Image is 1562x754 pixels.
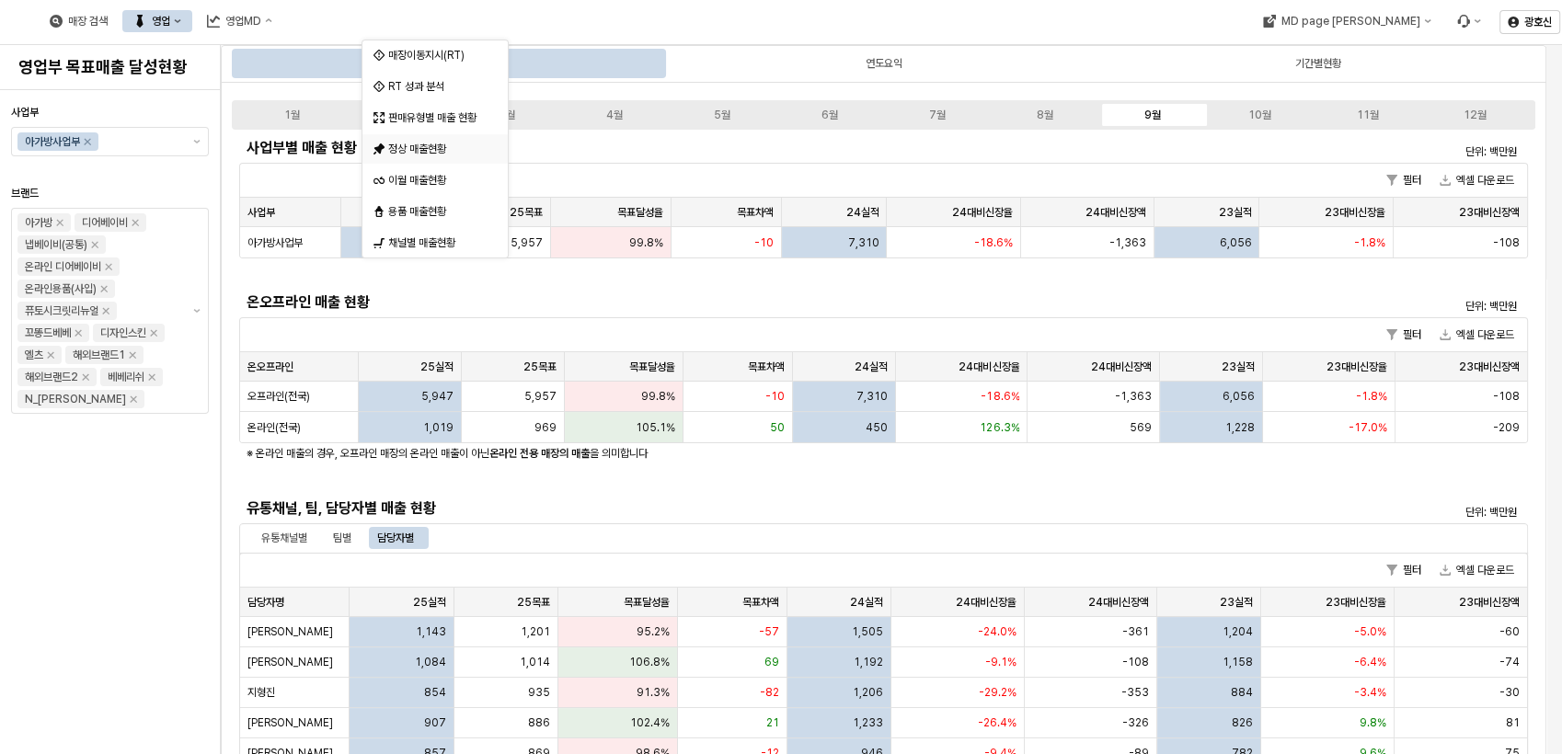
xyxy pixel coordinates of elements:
[186,128,208,155] button: 제안 사항 표시
[748,360,785,374] span: 목표차액
[1206,107,1314,123] label: 10월
[959,360,1019,374] span: 24대비신장율
[853,715,883,730] span: 1,233
[1325,205,1385,220] span: 23대비신장율
[520,655,550,669] span: 1,014
[247,389,310,404] span: 오프라인(전국)
[956,595,1016,610] span: 24대비신장율
[39,10,119,32] button: 매장 검색
[1456,561,1514,579] font: 엑셀 다운로드
[1037,109,1053,121] div: 8월
[234,49,664,78] div: 월별현황
[186,209,208,413] button: 제안 사항 표시
[606,109,623,121] div: 4월
[1403,561,1421,579] font: 필터
[561,107,669,123] label: 4월
[1109,235,1146,250] span: -1,363
[416,624,446,639] span: 1,143
[1232,715,1253,730] span: 826
[855,360,888,374] span: 24실적
[68,15,108,28] div: 매장 검색
[100,285,108,292] div: Remove 온라인용품(사입)
[102,307,109,314] div: Remove 퓨토시크릿리뉴얼
[333,527,351,549] div: 팀별
[853,685,883,700] span: 1,206
[25,302,98,320] div: 퓨토시크릿리뉴얼
[668,49,1098,78] div: 연도요약
[247,139,1199,157] h5: 사업부별 매출 현황
[25,346,43,364] div: 엘츠
[221,45,1562,754] main: 앱 프레임
[1506,715,1520,730] span: 81
[1223,389,1255,404] span: 6,056
[1231,685,1253,700] span: 884
[714,109,730,121] div: 5월
[424,685,446,700] span: 854
[974,235,1013,250] span: -18.6%
[1144,109,1161,121] div: 9월
[1356,389,1387,404] span: -1.8%
[521,624,550,639] span: 1,201
[73,346,125,364] div: 해외브랜드1
[1223,655,1253,669] span: 1,158
[981,389,1019,404] span: -18.6%
[1459,595,1520,610] span: 23대비신장액
[122,10,192,32] div: 영업
[1446,10,1492,32] div: 메뉴 항목 6
[766,715,779,730] span: 21
[511,235,543,250] span: 5,957
[247,715,333,730] span: [PERSON_NAME]
[884,107,992,123] label: 7월
[415,655,446,669] span: 1,084
[1225,420,1255,435] span: 1,228
[765,389,785,404] span: -10
[1499,685,1520,700] span: -30
[366,527,425,549] div: 담당자별
[261,527,307,549] div: 유통채널별
[1403,171,1421,189] font: 필터
[528,715,550,730] span: 886
[865,52,902,74] div: 연도요약
[1379,324,1429,346] button: 필터
[108,368,144,386] div: 베베리쉬
[1354,235,1385,250] span: -1.8%
[629,360,675,374] span: 목표달성율
[1464,109,1487,121] div: 12월
[388,142,486,156] div: 정상 매출현황
[388,173,486,188] div: 이월 매출현황
[617,205,663,220] span: 목표달성율
[1421,107,1529,123] label: 12월
[75,329,82,337] div: Remove 꼬똥드베베
[852,624,883,639] span: 1,505
[980,420,1019,435] span: 126.3%
[1088,595,1149,610] span: 24대비신장액
[1130,420,1152,435] span: 569
[247,235,303,250] span: 아가방사업부
[850,595,883,610] span: 24실적
[196,10,283,32] button: 영업MD
[424,715,446,730] span: 907
[413,595,446,610] span: 25실적
[1499,624,1520,639] span: -60
[1354,685,1386,700] span: -3.4%
[11,187,39,200] span: 브랜드
[247,655,333,669] span: [PERSON_NAME]
[247,360,293,374] span: 온오프라인
[929,109,946,121] div: 7월
[991,107,1098,123] label: 8월
[82,373,89,381] div: Remove 해외브랜드2
[1493,235,1520,250] span: -108
[132,219,139,226] div: Remove 디어베이비
[1499,655,1520,669] span: -74
[91,241,98,248] div: Remove 냅베이비(공통)
[1493,420,1520,435] span: -209
[978,715,1016,730] span: -26.4%
[1403,326,1421,344] font: 필터
[25,390,126,408] div: N_[PERSON_NAME]
[952,205,1013,220] span: 24대비신장율
[130,395,137,403] div: Remove N_이야이야오
[636,420,675,435] span: 105.1%
[629,235,663,250] span: 99.8%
